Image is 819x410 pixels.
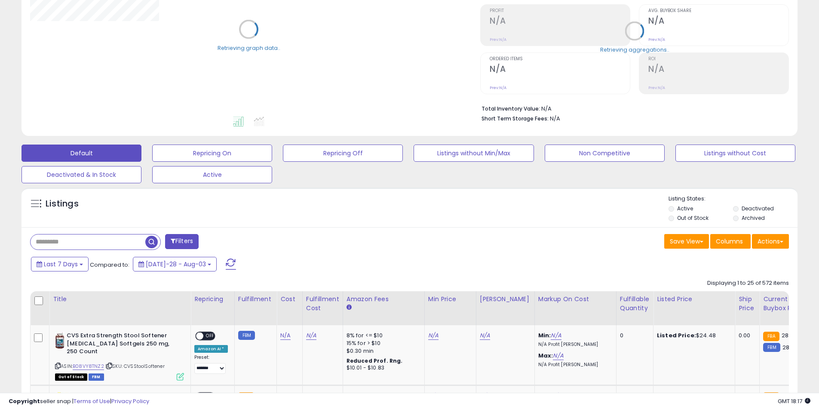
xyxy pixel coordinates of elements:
[600,46,669,53] div: Retrieving aggregations..
[194,345,228,353] div: Amazon AI *
[306,392,336,400] div: 4.15
[657,295,731,304] div: Listed Price
[90,261,129,269] span: Compared to:
[739,295,756,313] div: Ship Price
[194,355,228,374] div: Preset:
[44,260,78,268] span: Last 7 Days
[283,145,403,162] button: Repricing Off
[538,392,551,400] b: Min:
[238,331,255,340] small: FBM
[347,392,418,400] div: 8% for <= $15
[55,332,64,349] img: 41lo2wPRusL._SL40_.jpg
[707,279,789,287] div: Displaying 1 to 25 of 572 items
[306,331,316,340] a: N/A
[347,295,421,304] div: Amazon Fees
[152,166,272,183] button: Active
[620,332,647,339] div: 0
[194,295,231,304] div: Repricing
[347,332,418,339] div: 8% for <= $10
[46,198,79,210] h5: Listings
[105,363,165,370] span: | SKU: CVSStoolSoftener
[480,295,531,304] div: [PERSON_NAME]
[152,145,272,162] button: Repricing On
[538,331,551,339] b: Min:
[782,343,798,351] span: 28.99
[203,333,217,340] span: OFF
[347,357,403,364] b: Reduced Prof. Rng.
[778,397,810,405] span: 2025-08-11 18:17 GMT
[428,331,439,340] a: N/A
[67,332,171,358] b: CVS Extra Strength Stool Softener [MEDICAL_DATA] Softgels 250 mg, 250 Count
[347,364,418,372] div: $10.01 - $10.83
[739,392,753,400] div: 0.00
[74,397,110,405] a: Terms of Use
[165,234,199,249] button: Filters
[538,362,610,368] p: N/A Profit [PERSON_NAME]
[763,332,779,341] small: FBA
[657,392,696,400] b: Listed Price:
[763,295,807,313] div: Current Buybox Price
[742,205,774,212] label: Deactivated
[620,295,650,313] div: Fulfillable Quantity
[480,392,490,401] a: N/A
[752,234,789,249] button: Actions
[347,304,352,311] small: Amazon Fees.
[553,351,563,360] a: N/A
[238,392,254,402] small: FBA
[551,331,561,340] a: N/A
[146,260,206,268] span: [DATE]-28 - Aug-03
[347,347,418,355] div: $0.30 min
[428,392,439,401] a: N/A
[280,392,291,401] a: N/A
[306,295,339,313] div: Fulfillment Cost
[238,295,273,304] div: Fulfillment
[782,392,794,400] span: 9.49
[53,295,187,304] div: Title
[669,195,798,203] p: Listing States:
[763,343,780,352] small: FBM
[280,331,291,340] a: N/A
[534,291,616,325] th: The percentage added to the cost of goods (COGS) that forms the calculator for Min & Max prices.
[414,145,534,162] button: Listings without Min/Max
[677,214,709,222] label: Out of Stock
[782,331,797,339] span: 28.99
[551,392,561,401] a: N/A
[89,373,104,381] span: FBM
[480,331,490,340] a: N/A
[21,166,141,183] button: Deactivated & In Stock
[9,398,149,406] div: seller snap | |
[111,397,149,405] a: Privacy Policy
[9,397,40,405] strong: Copyright
[218,44,280,52] div: Retrieving graph data..
[657,332,728,339] div: $24.48
[538,351,553,360] b: Max:
[55,332,184,379] div: ASIN:
[347,339,418,347] div: 15% for > $10
[657,331,696,339] b: Listed Price:
[73,363,104,370] a: B08VY8TNZ2
[620,392,647,400] div: 0
[31,257,89,271] button: Last 7 Days
[716,237,743,246] span: Columns
[538,342,610,348] p: N/A Profit [PERSON_NAME]
[428,295,472,304] div: Min Price
[742,214,765,222] label: Archived
[657,392,728,400] div: $17.99
[133,257,217,271] button: [DATE]-28 - Aug-03
[55,392,70,410] img: 51SaJsQtqdL._SL40_.jpg
[677,205,693,212] label: Active
[710,234,751,249] button: Columns
[739,332,753,339] div: 0.00
[55,373,87,381] span: All listings that are currently out of stock and unavailable for purchase on Amazon
[675,145,795,162] button: Listings without Cost
[763,392,779,402] small: FBA
[280,295,299,304] div: Cost
[545,145,665,162] button: Non Competitive
[538,295,613,304] div: Markup on Cost
[664,234,709,249] button: Save View
[21,145,141,162] button: Default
